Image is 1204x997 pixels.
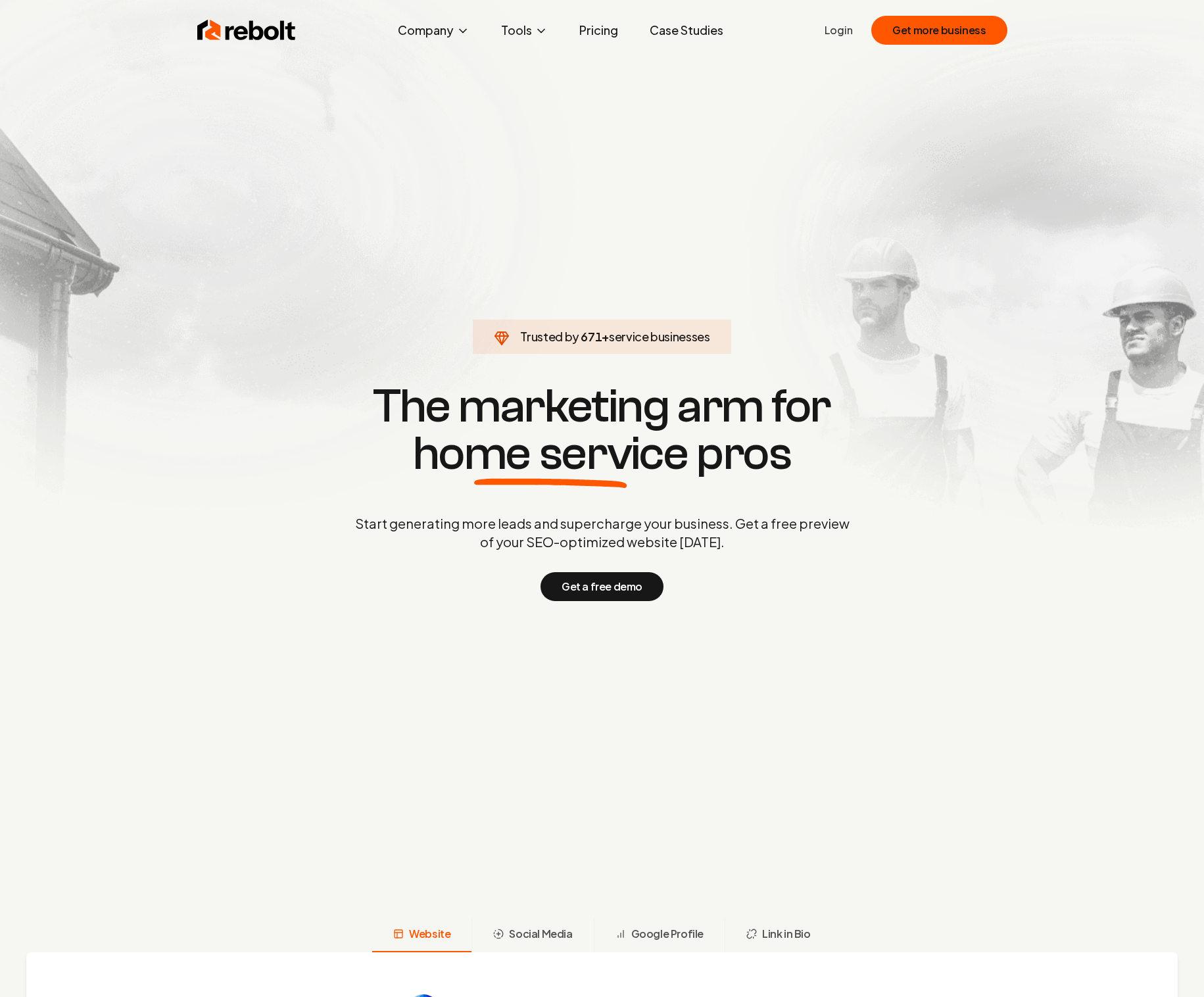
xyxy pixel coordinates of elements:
button: Get more business [871,16,1007,45]
button: Company [387,17,480,43]
span: Trusted by [520,329,579,344]
span: service businesses [609,329,710,344]
span: 671 [581,328,602,346]
span: Link in Bio [762,926,811,942]
img: Rebolt Logo [197,17,296,43]
button: Get a free demo [541,572,663,601]
button: Website [372,918,471,952]
span: home service [413,430,688,477]
span: Website [409,926,450,942]
span: + [602,329,609,344]
h1: The marketing arm for pros [287,383,918,477]
button: Tools [491,17,558,43]
a: Case Studies [639,17,734,43]
span: Social Media [509,926,572,942]
a: Pricing [569,17,629,43]
p: Start generating more leads and supercharge your business. Get a free preview of your SEO-optimiz... [352,514,852,551]
a: Login [825,22,853,38]
button: Google Profile [594,918,725,952]
button: Social Media [471,918,593,952]
span: Google Profile [631,926,704,942]
button: Link in Bio [725,918,832,952]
